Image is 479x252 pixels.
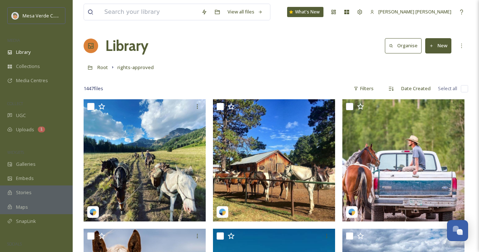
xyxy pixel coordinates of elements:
[16,49,31,56] span: Library
[16,161,36,168] span: Galleries
[117,64,154,71] span: rights-approved
[16,63,40,70] span: Collections
[7,101,23,106] span: COLLECT
[348,208,355,216] img: snapsea-logo.png
[398,81,434,96] div: Date Created
[89,208,97,216] img: snapsea-logo.png
[16,218,36,225] span: SnapLink
[16,189,32,196] span: Stories
[117,63,154,72] a: rights-approved
[16,112,26,119] span: UGC
[287,7,323,17] a: What's New
[84,85,103,92] span: 1447 file s
[350,81,377,96] div: Filters
[16,204,28,211] span: Maps
[385,38,422,53] button: Organise
[342,99,464,221] img: exploremesaverde-20240807-173112 (2).jpg
[7,241,22,247] span: SOCIALS
[16,126,34,133] span: Uploads
[219,208,226,216] img: snapsea-logo.png
[16,175,34,182] span: Embeds
[105,35,148,57] a: Library
[385,38,425,53] a: Organise
[438,85,457,92] span: Select all
[425,38,451,53] button: New
[38,127,45,132] div: 1
[378,8,451,15] span: [PERSON_NAME] [PERSON_NAME]
[7,149,24,155] span: WIDGETS
[84,99,206,221] img: exploremesaverde-20240807-173112.jpg
[7,37,20,43] span: MEDIA
[97,64,108,71] span: Root
[23,12,67,19] span: Mesa Verde Country
[224,5,266,19] a: View all files
[97,63,108,72] a: Root
[366,5,455,19] a: [PERSON_NAME] [PERSON_NAME]
[447,220,468,241] button: Open Chat
[101,4,198,20] input: Search your library
[16,77,48,84] span: Media Centres
[213,99,335,221] img: exploremesaverde-20240807-173112 (1).jpg
[12,12,19,19] img: MVC%20SnapSea%20logo%20%281%29.png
